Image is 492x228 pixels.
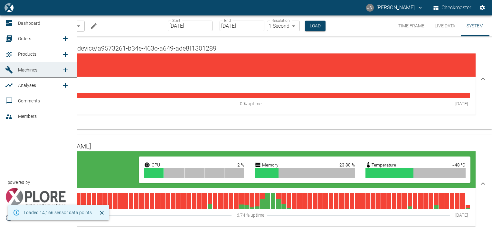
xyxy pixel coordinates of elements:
div: Device neax.virtual-device/a9573261-b34e-463c-a649-ade8f1301289Offline[DATE]0 % uptime[DATE] [18,121,492,129]
button: Checkmaster [432,2,473,14]
label: Start [172,18,180,23]
span: [DATE] [455,100,468,107]
h4: Online [28,157,139,169]
div: JN [366,4,374,12]
p: Temperature [372,162,396,168]
button: Edit machine [87,20,100,33]
span: powered by [8,179,30,185]
span: Analyses [18,83,36,88]
h4: Offline [28,59,139,71]
div: Loaded 14,166 sensor data points [24,207,92,218]
img: logo [5,3,13,12]
img: Xplore Logo [5,188,66,207]
button: Time Frame [393,15,430,36]
input: MM/DD/YYYY [220,21,264,31]
span: Machines [18,67,37,72]
span: 6.74 % uptime [237,212,264,218]
button: jayan.nair@neuman-esser.ae [365,2,424,14]
a: new /machines [59,63,72,76]
span: 0 % uptime [240,100,261,107]
span: Orders [18,36,31,41]
a: new /order/list/0 [59,32,72,45]
p: – [214,22,218,30]
p: Memory [262,162,278,168]
a: new /product/list/0 [59,48,72,61]
div: 1 Second [267,21,300,31]
button: Load [305,21,326,31]
h6: Device neax.virtual-device/a9573261-b34e-463c-a649-ade8f1301289 [23,43,476,53]
div: Device neax.virtual-device/a9573261-b34e-463c-a649-ade8f1301289Offline[DATE]0 % uptime[DATE] [18,37,492,121]
span: Products [18,52,36,57]
label: End [224,18,231,23]
h6: Device [PERSON_NAME] [23,141,476,151]
p: CPU [152,162,160,168]
span: Members [18,114,37,119]
a: new /analyses/list/0 [59,79,72,92]
p: 23.80 % [339,162,355,168]
button: Live Data [430,15,460,36]
button: System [460,15,489,36]
p: ~48 °C [452,162,465,168]
input: MM/DD/YYYY [168,21,213,31]
p: 2 % [237,162,244,168]
label: Resolution [271,18,289,23]
button: Settings [477,2,488,14]
button: Close [97,208,107,218]
span: Dashboard [18,21,40,26]
span: Comments [18,98,40,103]
span: [DATE] [455,212,468,218]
